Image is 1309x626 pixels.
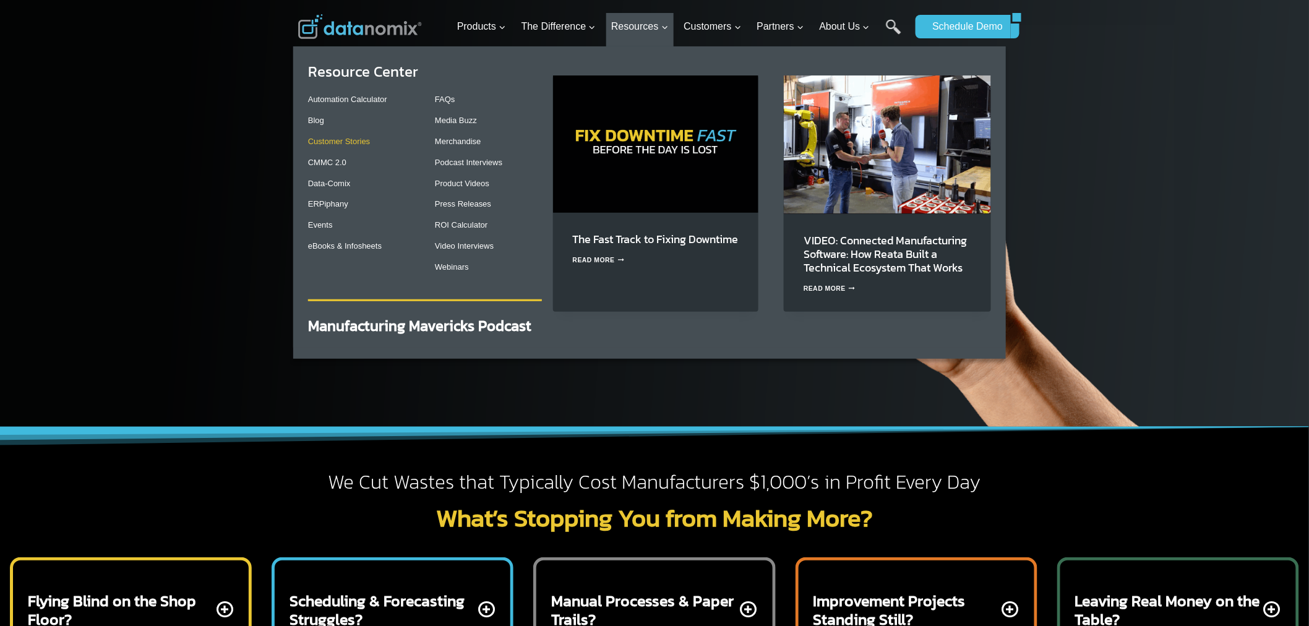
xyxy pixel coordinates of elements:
[308,220,333,229] a: Events
[278,1,318,12] span: Last Name
[278,153,326,164] span: State/Region
[435,220,487,229] a: ROI Calculator
[435,158,502,167] a: Podcast Interviews
[886,19,901,47] a: Search
[804,232,967,276] a: VIDEO: Connected Manufacturing Software: How Reata Built a Technical Ecosystem That Works
[308,241,382,251] a: eBooks & Infosheets
[435,95,455,104] a: FAQs
[435,262,469,272] a: Webinars
[308,116,324,125] a: Blog
[820,19,870,35] span: About Us
[521,19,596,35] span: The Difference
[452,7,910,47] nav: Primary Navigation
[435,241,494,251] a: Video Interviews
[308,95,387,104] a: Automation Calculator
[611,19,668,35] span: Resources
[298,469,1011,495] h2: We Cut Wastes that Typically Cost Manufacturers $1,000’s in Profit Every Day
[804,285,856,292] a: Read More
[457,19,506,35] span: Products
[757,19,804,35] span: Partners
[308,61,418,82] a: Resource Center
[435,179,489,188] a: Product Videos
[553,75,758,212] img: Tackle downtime in real time. See how Datanomix Fast Track gives manufacturers instant visibility...
[298,505,1011,530] h2: What’s Stopping You from Making More?
[435,137,481,146] a: Merchandise
[573,257,625,264] a: Read More
[139,276,157,285] a: Terms
[684,19,741,35] span: Customers
[298,14,422,39] img: Datanomix
[308,199,348,208] a: ERPiphany
[916,15,1011,38] a: Schedule Demo
[308,179,351,188] a: Data-Comix
[435,116,477,125] a: Media Buzz
[278,51,334,62] span: Phone number
[308,158,346,167] a: CMMC 2.0
[308,315,531,337] a: Manufacturing Mavericks Podcast
[168,276,208,285] a: Privacy Policy
[573,231,739,247] a: The Fast Track to Fixing Downtime
[435,199,491,208] a: Press Releases
[784,75,991,213] img: Reata’s Connected Manufacturing Software Ecosystem
[308,137,370,146] a: Customer Stories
